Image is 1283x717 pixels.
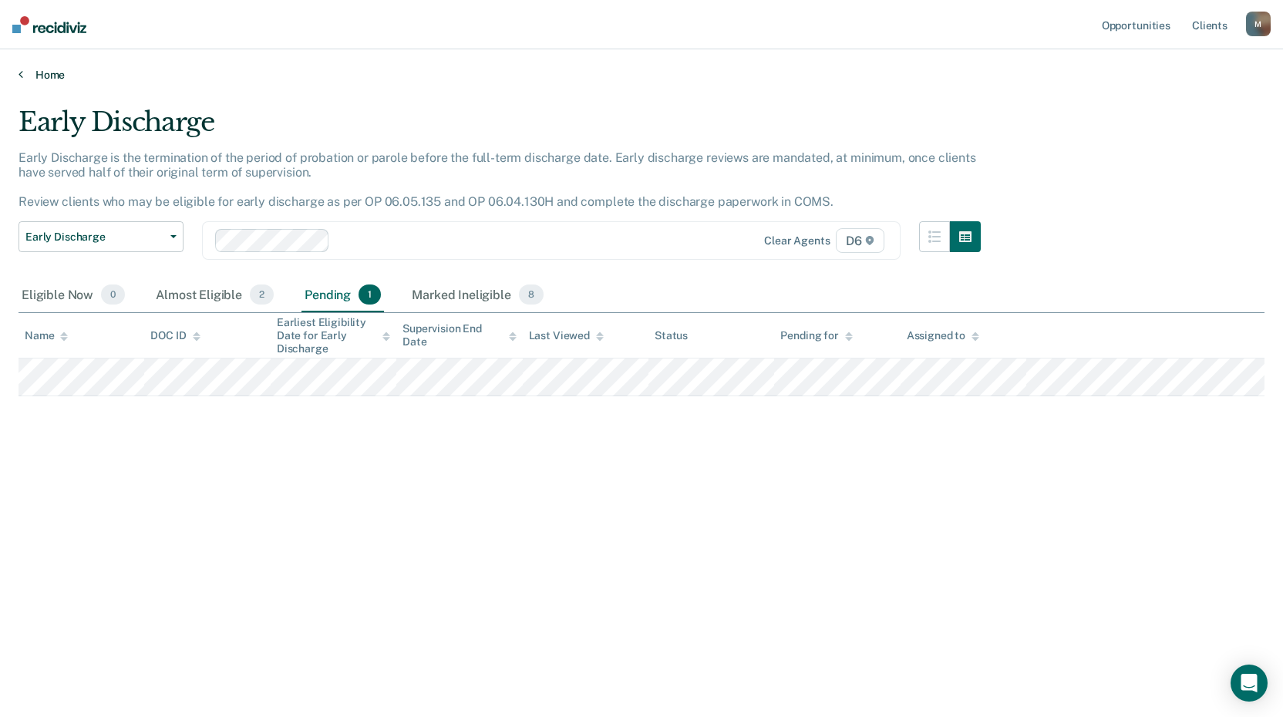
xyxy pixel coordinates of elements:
a: Home [19,68,1264,82]
div: Almost Eligible2 [153,278,277,312]
div: Open Intercom Messenger [1231,665,1268,702]
span: D6 [836,228,884,253]
img: Recidiviz [12,16,86,33]
div: Eligible Now0 [19,278,128,312]
div: Supervision End Date [402,322,516,348]
div: Pending for [780,329,852,342]
div: Marked Ineligible8 [409,278,547,312]
div: Earliest Eligibility Date for Early Discharge [277,316,390,355]
span: 2 [250,284,274,305]
div: Assigned to [907,329,979,342]
div: DOC ID [150,329,200,342]
div: Last Viewed [529,329,604,342]
span: 0 [101,284,125,305]
div: Clear agents [764,234,830,247]
button: Early Discharge [19,221,184,252]
span: 1 [359,284,381,305]
button: M [1246,12,1271,36]
div: Status [655,329,688,342]
div: Early Discharge [19,106,981,150]
div: Pending1 [301,278,384,312]
p: Early Discharge is the termination of the period of probation or parole before the full-term disc... [19,150,976,210]
span: 8 [519,284,544,305]
span: Early Discharge [25,231,164,244]
div: Name [25,329,68,342]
